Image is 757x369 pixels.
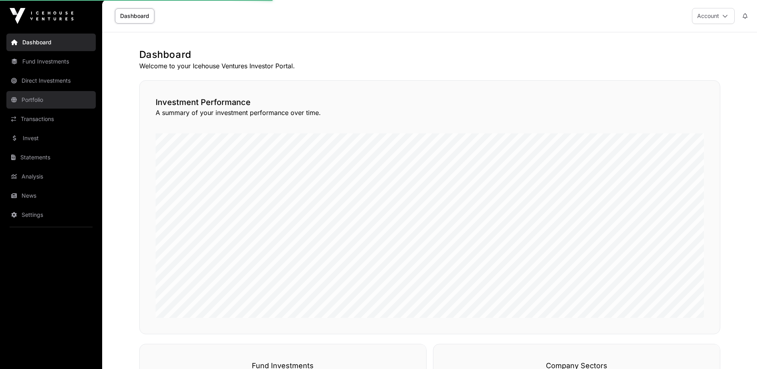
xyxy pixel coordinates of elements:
a: News [6,187,96,204]
a: Settings [6,206,96,224]
a: Dashboard [6,34,96,51]
p: Welcome to your Icehouse Ventures Investor Portal. [139,61,720,71]
h1: Dashboard [139,48,720,61]
a: Statements [6,149,96,166]
a: Direct Investments [6,72,96,89]
a: Portfolio [6,91,96,109]
a: Dashboard [115,8,154,24]
a: Invest [6,129,96,147]
img: Icehouse Ventures Logo [10,8,73,24]
a: Transactions [6,110,96,128]
h2: Investment Performance [156,97,704,108]
iframe: Chat Widget [717,331,757,369]
a: Analysis [6,168,96,185]
p: A summary of your investment performance over time. [156,108,704,117]
button: Account [692,8,735,24]
a: Fund Investments [6,53,96,70]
